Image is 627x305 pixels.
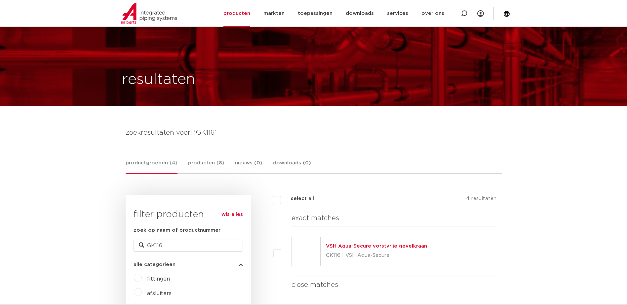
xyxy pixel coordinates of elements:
[273,159,311,173] a: downloads (0)
[134,226,220,234] label: zoek op naam of productnummer
[292,213,497,223] h4: exact matches
[126,159,177,174] a: productgroepen (4)
[147,291,172,296] a: afsluiters
[134,262,243,267] button: alle categorieën
[147,276,170,282] a: fittingen
[292,237,320,266] img: Thumbnail for VSH Aqua-Secure vorstvrije gevelkraan
[292,280,497,290] h4: close matches
[221,211,243,219] a: wis alles
[134,208,243,221] h3: filter producten
[326,250,427,261] p: GK116 | VSH Aqua-Secure
[134,262,176,267] span: alle categorieën
[466,195,496,205] p: 4 resultaten
[122,69,195,90] h1: resultaten
[235,159,262,173] a: nieuws (0)
[134,240,243,252] input: zoeken
[188,159,224,173] a: producten (8)
[281,195,314,203] label: select all
[326,244,427,249] a: VSH Aqua-Secure vorstvrije gevelkraan
[126,127,502,138] h4: zoekresultaten voor: 'GK116'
